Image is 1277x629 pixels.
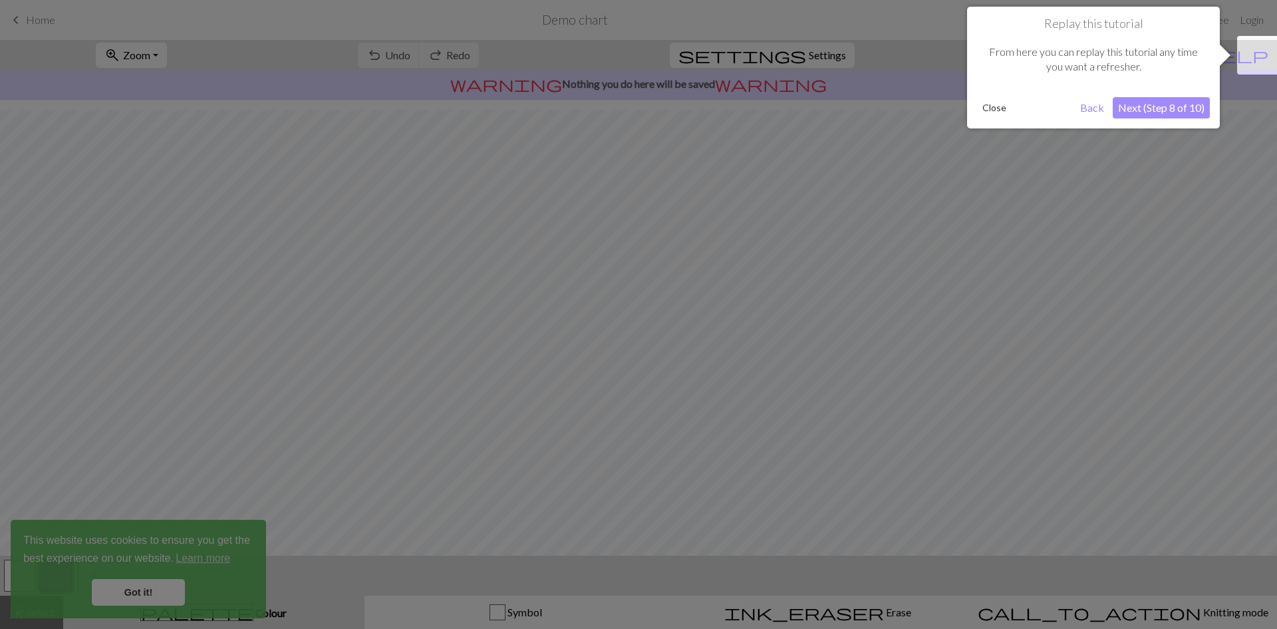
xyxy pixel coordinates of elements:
[977,31,1210,88] div: From here you can replay this tutorial any time you want a refresher.
[1075,97,1109,118] button: Back
[977,17,1210,31] h1: Replay this tutorial
[967,7,1220,128] div: Replay this tutorial
[977,98,1012,118] button: Close
[1113,97,1210,118] button: Next (Step 8 of 10)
